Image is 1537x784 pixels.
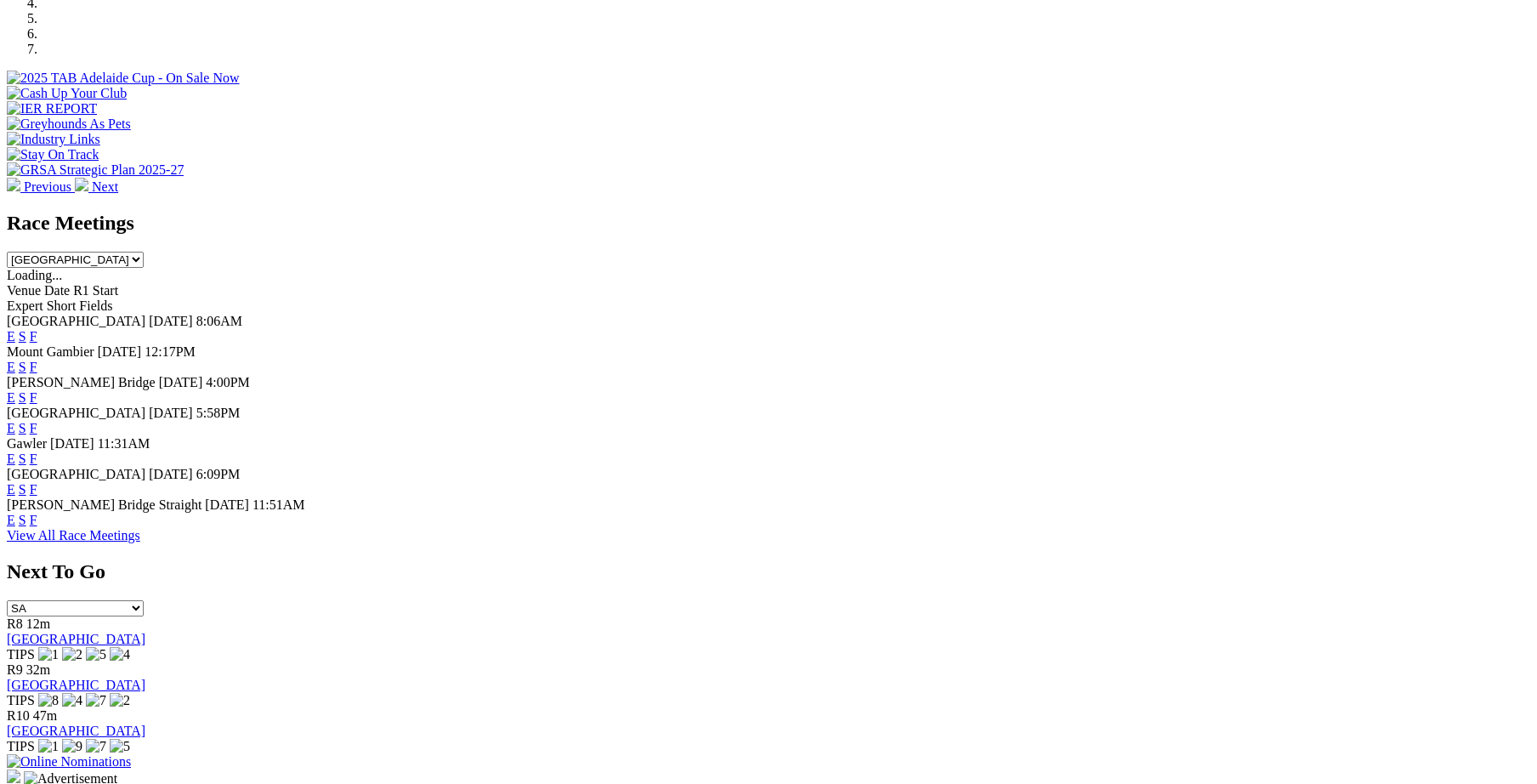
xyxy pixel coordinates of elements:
a: F [30,329,37,344]
span: R10 [7,708,30,723]
span: 11:31AM [98,436,150,451]
a: F [30,513,37,527]
span: [DATE] [205,497,249,512]
span: Next [92,179,118,194]
span: TIPS [7,647,35,662]
img: 1 [38,739,59,754]
img: Greyhounds As Pets [7,116,131,132]
span: [DATE] [159,375,203,389]
img: 9 [62,739,82,754]
a: [GEOGRAPHIC_DATA] [7,632,145,646]
a: F [30,482,37,497]
a: E [7,390,15,405]
img: 5 [86,647,106,662]
span: [GEOGRAPHIC_DATA] [7,467,145,481]
span: 12:17PM [145,344,196,359]
span: TIPS [7,693,35,707]
span: 11:51AM [252,497,305,512]
a: S [19,452,26,466]
span: 4:00PM [206,375,250,389]
img: 1 [38,647,59,662]
span: [GEOGRAPHIC_DATA] [7,314,145,328]
span: R1 Start [73,283,118,298]
span: Gawler [7,436,47,451]
span: TIPS [7,739,35,753]
img: 7 [86,739,106,754]
a: View All Race Meetings [7,528,140,543]
span: Short [47,298,77,313]
span: Mount Gambier [7,344,94,359]
img: 2 [62,647,82,662]
a: E [7,329,15,344]
span: 6:09PM [196,467,241,481]
span: 47m [33,708,57,723]
a: E [7,421,15,435]
img: 7 [86,693,106,708]
span: [PERSON_NAME] Bridge Straight [7,497,201,512]
img: Industry Links [7,132,100,147]
span: [DATE] [98,344,142,359]
span: 8:06AM [196,314,242,328]
span: 5:58PM [196,406,241,420]
img: 5 [110,739,130,754]
img: 4 [62,693,82,708]
a: S [19,482,26,497]
img: Stay On Track [7,147,99,162]
a: [GEOGRAPHIC_DATA] [7,678,145,692]
img: chevron-right-pager-white.svg [75,178,88,191]
h2: Race Meetings [7,212,1530,235]
img: 2025 TAB Adelaide Cup - On Sale Now [7,71,240,86]
img: 2 [110,693,130,708]
a: S [19,421,26,435]
a: F [30,452,37,466]
img: GRSA Strategic Plan 2025-27 [7,162,184,178]
span: 32m [26,662,50,677]
a: S [19,329,26,344]
a: E [7,482,15,497]
span: Venue [7,283,41,298]
a: S [19,390,26,405]
span: Date [44,283,70,298]
img: chevron-left-pager-white.svg [7,178,20,191]
span: [PERSON_NAME] Bridge [7,375,156,389]
span: 12m [26,616,50,631]
a: E [7,452,15,466]
span: R9 [7,662,23,677]
span: Expert [7,298,43,313]
img: 15187_Greyhounds_GreysPlayCentral_Resize_SA_WebsiteBanner_300x115_2025.jpg [7,770,20,783]
img: 4 [110,647,130,662]
h2: Next To Go [7,560,1530,583]
a: F [30,390,37,405]
img: Cash Up Your Club [7,86,127,101]
a: F [30,360,37,374]
span: Loading... [7,268,62,282]
a: S [19,360,26,374]
a: Next [75,179,118,194]
span: [DATE] [149,467,193,481]
a: E [7,360,15,374]
a: S [19,513,26,527]
a: F [30,421,37,435]
a: E [7,513,15,527]
span: [GEOGRAPHIC_DATA] [7,406,145,420]
span: [DATE] [149,314,193,328]
img: Online Nominations [7,754,131,770]
img: 8 [38,693,59,708]
img: IER REPORT [7,101,97,116]
span: Previous [24,179,71,194]
span: [DATE] [149,406,193,420]
span: [DATE] [50,436,94,451]
a: Previous [7,179,75,194]
span: Fields [79,298,112,313]
a: [GEOGRAPHIC_DATA] [7,724,145,738]
span: R8 [7,616,23,631]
